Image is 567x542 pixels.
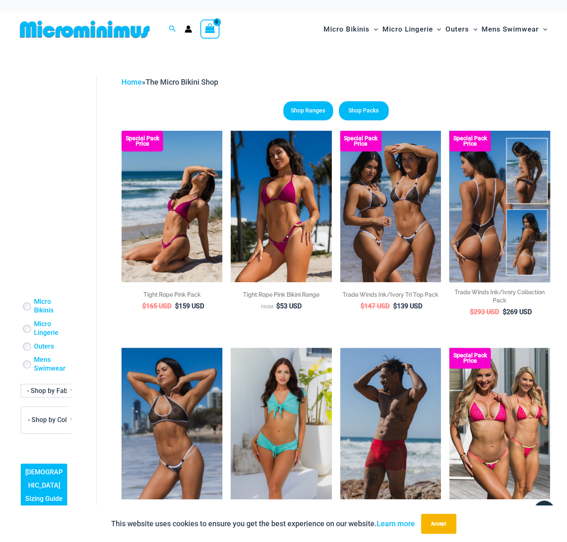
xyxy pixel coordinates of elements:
span: From: [261,304,274,310]
span: $ [175,302,179,310]
span: $ [276,302,280,310]
bdi: 147 USD [360,302,389,310]
a: Outers [34,342,54,351]
span: - Shop by Color [21,407,78,433]
img: MM SHOP LOGO FLAT [17,20,153,39]
a: Bahama Breeze Mint 9116 Crop Top 5119 Shorts 01v2Bahama Breeze Mint 9116 Crop Top 5119 Shorts 04v... [231,348,331,499]
a: Micro Lingerie [34,320,66,337]
a: Tight Rope Pink 319 Top 4228 Thong 08 Tight Rope Pink 319 Top 4228 Thong 10Tight Rope Pink 319 To... [122,131,222,282]
a: Mens Swimwear [34,356,66,373]
a: Mens SwimwearMenu ToggleMenu Toggle [479,17,549,42]
b: Special Pack Price [449,136,491,146]
bdi: 139 USD [393,302,422,310]
span: - Shop by Fabric [27,387,75,395]
span: $ [502,308,506,316]
img: Tight Rope Pink 319 Top 4228 Thong 08 [122,131,222,282]
b: Special Pack Price [340,136,382,146]
span: - Shop by Color [28,416,73,424]
a: Aruba Red 008 Zip Trunk 02v2Aruba Red 008 Zip Trunk 03Aruba Red 008 Zip Trunk 03 [340,348,441,499]
a: OutersMenu ToggleMenu Toggle [443,17,479,42]
a: Learn more [377,519,415,528]
span: $ [142,302,146,310]
button: Accept [421,514,456,534]
a: Tri Top Pack F Tri Top Pack BTri Top Pack B [449,348,550,499]
p: This website uses cookies to ensure you get the best experience on our website. [111,518,415,530]
img: Bahama Breeze Mint 9116 Crop Top 5119 Shorts 01v2 [231,348,331,499]
h2: Tight Rope Pink Bikini Range [231,291,331,299]
span: Menu Toggle [370,19,378,40]
a: Micro LingerieMenu ToggleMenu Toggle [380,17,443,42]
img: Tri Top Pack F [449,348,550,499]
bdi: 165 USD [142,302,171,310]
a: Micro Bikinis [34,298,66,315]
bdi: 293 USD [470,308,499,316]
span: Menu Toggle [433,19,441,40]
h2: Tight Rope Pink Pack [122,291,222,299]
img: Collection Pack b (1) [449,131,550,282]
iframe: TrustedSite Certified [21,69,95,235]
a: Micro BikinisMenu ToggleMenu Toggle [321,17,380,42]
a: Tight Rope Pink Bikini Range [231,291,331,302]
span: Micro Bikinis [324,19,370,40]
img: Aruba Red 008 Zip Trunk 02v2 [340,348,441,499]
span: Menu Toggle [539,19,547,40]
span: Menu Toggle [469,19,477,40]
a: [DEMOGRAPHIC_DATA] Sizing Guide [21,464,67,508]
span: Mens Swimwear [482,19,539,40]
img: Top Bum Pack [340,131,441,282]
span: Micro Lingerie [382,19,433,40]
a: Tradewinds Ink and Ivory 384 Halter 453 Micro 02Tradewinds Ink and Ivory 384 Halter 453 Micro 01T... [122,348,222,499]
img: Tight Rope Pink 319 Top 4228 Thong 05 [231,131,331,282]
bdi: 159 USD [175,302,204,310]
a: Home [122,78,142,86]
a: Tight Rope Pink Pack [122,291,222,302]
a: Shop Ranges [283,101,333,120]
nav: Site Navigation [320,15,550,43]
span: $ [470,308,473,316]
b: Special Pack Price [449,353,491,364]
span: $ [393,302,397,310]
span: $ [360,302,364,310]
b: Special Pack Price [122,136,163,146]
a: Shop Packs [339,101,389,120]
a: Trade Winds Ink/Ivory Collection Pack [449,288,550,308]
bdi: 53 USD [276,302,302,310]
a: Account icon link [185,25,192,33]
a: View Shopping Cart, empty [200,20,219,39]
a: Trade Winds Ink/Ivory Tri Top Pack [340,291,441,302]
h2: Trade Winds Ink/Ivory Collection Pack [449,288,550,305]
a: Top Bum Pack Top Bum Pack bTop Bum Pack b [340,131,441,282]
a: Collection Pack Collection Pack b (1)Collection Pack b (1) [449,131,550,282]
span: - Shop by Fabric [21,384,78,397]
bdi: 269 USD [502,308,531,316]
span: Outers [445,19,469,40]
span: » [122,78,218,86]
img: Tradewinds Ink and Ivory 384 Halter 453 Micro 02 [122,348,222,499]
a: Search icon link [169,24,176,34]
span: - Shop by Color [21,406,79,434]
span: - Shop by Fabric [21,384,79,398]
a: Tight Rope Pink 319 Top 4228 Thong 05Tight Rope Pink 319 Top 4228 Thong 06Tight Rope Pink 319 Top... [231,131,331,282]
span: The Micro Bikini Shop [146,78,218,86]
h2: Trade Winds Ink/Ivory Tri Top Pack [340,291,441,299]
